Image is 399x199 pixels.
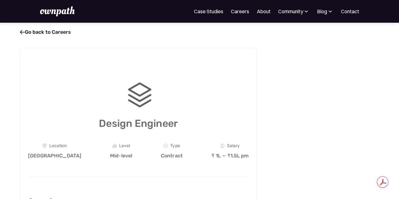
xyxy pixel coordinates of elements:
div: ₹ 1L — ₹1.5L pm [211,153,249,159]
span:  [20,29,25,35]
div: Location [49,143,67,148]
div: Contract [161,153,183,159]
div: Blog [317,8,333,15]
div: Salary [227,143,240,148]
h1: Design Engineer [28,116,249,131]
img: Clock Icon - Job Board X Webflow Template [163,143,168,148]
img: Money Icon - Job Board X Webflow Template [220,143,225,148]
a: About [257,8,271,15]
img: Graph Icon - Job Board X Webflow Template [112,143,117,148]
a: Careers [231,8,249,15]
div: Level [119,143,130,148]
a: Go back to Careers [20,29,71,35]
img: Location Icon - Job Board X Webflow Template [43,143,47,148]
a: Contact [341,8,359,15]
div: Community [278,8,303,15]
div: Blog [317,8,327,15]
div: [GEOGRAPHIC_DATA] [28,153,81,159]
div: Community [278,8,309,15]
div: Type [170,143,180,148]
a: Case Studies [194,8,223,15]
div: Mid-level [110,153,132,159]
